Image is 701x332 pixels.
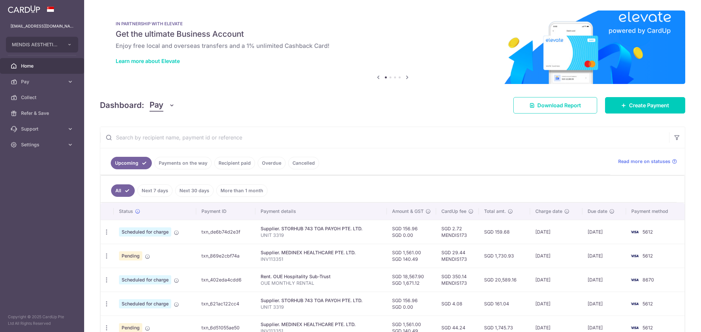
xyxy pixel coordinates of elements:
span: Scheduled for charge [119,275,171,284]
span: Home [21,63,64,69]
td: txn_de6b74d2e3f [196,220,255,244]
td: txn_621ac122cc4 [196,292,255,316]
td: SGD 1,561.00 SGD 140.49 [387,244,436,268]
a: Create Payment [605,97,685,114]
p: UNIT 3319 [261,304,382,310]
span: Scheduled for charge [119,299,171,308]
a: Payments on the way [154,157,212,169]
td: [DATE] [582,268,626,292]
td: SGD 156.96 SGD 0.00 [387,220,436,244]
td: [DATE] [530,244,582,268]
button: MENDIS AESTHETICS PTE. LTD. [6,37,78,52]
div: Supplier. MEDINEX HEALTHCARE PTE. LTD. [261,321,382,328]
span: 5612 [643,229,653,235]
span: Read more on statuses [618,158,670,165]
p: UNIT 3319 [261,232,382,239]
img: Bank Card [628,228,641,236]
img: Bank Card [628,300,641,308]
p: OUE MONTHLY RENTAL [261,280,382,286]
a: Learn more about Elevate [116,58,180,64]
span: Settings [21,141,64,148]
td: SGD 161.04 [479,292,530,316]
span: Charge date [535,208,562,215]
h5: Get the ultimate Business Account [116,29,669,39]
button: Pay [150,99,175,112]
span: Scheduled for charge [119,227,171,237]
a: Recipient paid [214,157,255,169]
a: Read more on statuses [618,158,677,165]
td: [DATE] [530,292,582,316]
input: Search by recipient name, payment id or reference [100,127,669,148]
a: Upcoming [111,157,152,169]
span: Support [21,126,64,132]
td: SGD 156.96 SGD 0.00 [387,292,436,316]
span: Pay [21,78,64,85]
span: Due date [588,208,607,215]
span: Pending [119,251,142,260]
a: Next 30 days [175,184,214,197]
a: All [111,184,135,197]
span: MENDIS AESTHETICS PTE. LTD. [12,41,60,48]
img: Bank Card [628,252,641,260]
td: SGD 2.72 MENDIS173 [436,220,479,244]
img: CardUp [8,5,40,13]
a: Download Report [513,97,597,114]
th: Payment ID [196,203,255,220]
td: SGD 20,589.16 [479,268,530,292]
a: Next 7 days [137,184,173,197]
p: IN PARTNERSHIP WITH ELEVATE [116,21,669,26]
td: SGD 350.14 MENDIS173 [436,268,479,292]
span: 5612 [643,325,653,330]
td: SGD 18,567.90 SGD 1,671.12 [387,268,436,292]
span: Refer & Save [21,110,64,116]
td: [DATE] [530,268,582,292]
a: Cancelled [288,157,319,169]
td: SGD 4.08 [436,292,479,316]
span: Create Payment [629,101,669,109]
span: 5612 [643,253,653,259]
a: Overdue [258,157,286,169]
span: 5612 [643,301,653,306]
td: [DATE] [530,220,582,244]
span: Collect [21,94,64,101]
h4: Dashboard: [100,99,144,111]
h6: Enjoy free local and overseas transfers and a 1% unlimited Cashback Card! [116,42,669,50]
td: txn_402eda4cdd6 [196,268,255,292]
div: Supplier. MEDINEX HEALTHCARE PTE. LTD. [261,249,382,256]
div: Rent. OUE Hospitality Sub-Trust [261,273,382,280]
p: [EMAIL_ADDRESS][DOMAIN_NAME] [11,23,74,30]
img: Bank Card [628,324,641,332]
img: Bank Card [628,276,641,284]
td: SGD 159.68 [479,220,530,244]
td: SGD 29.44 MENDIS173 [436,244,479,268]
th: Payment method [626,203,685,220]
a: More than 1 month [216,184,268,197]
th: Payment details [255,203,387,220]
td: txn_869e2cbf74a [196,244,255,268]
span: Amount & GST [392,208,424,215]
img: Renovation banner [100,10,685,84]
td: [DATE] [582,244,626,268]
span: Pay [150,99,163,112]
span: CardUp fee [441,208,466,215]
td: SGD 1,730.93 [479,244,530,268]
div: Supplier. STORHUB 743 TOA PAYOH PTE. LTD. [261,225,382,232]
p: INV113351 [261,256,382,262]
span: 8670 [643,277,654,282]
div: Supplier. STORHUB 743 TOA PAYOH PTE. LTD. [261,297,382,304]
span: Download Report [537,101,581,109]
td: [DATE] [582,220,626,244]
span: Total amt. [484,208,506,215]
td: [DATE] [582,292,626,316]
span: Status [119,208,133,215]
